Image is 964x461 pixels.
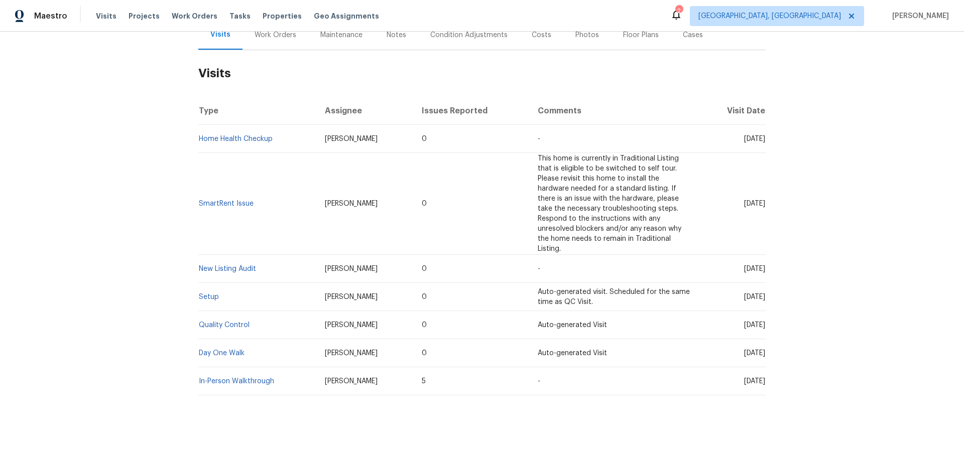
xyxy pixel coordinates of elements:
[325,293,378,300] span: [PERSON_NAME]
[744,135,765,142] span: [DATE]
[199,350,245,357] a: Day One Walk
[538,265,540,272] span: -
[698,11,841,21] span: [GEOGRAPHIC_DATA], [GEOGRAPHIC_DATA]
[325,322,378,329] span: [PERSON_NAME]
[325,378,378,385] span: [PERSON_NAME]
[422,378,426,385] span: 5
[34,11,67,21] span: Maestro
[744,293,765,300] span: [DATE]
[700,97,766,125] th: Visit Date
[387,30,406,40] div: Notes
[325,265,378,272] span: [PERSON_NAME]
[325,200,378,207] span: [PERSON_NAME]
[414,97,529,125] th: Issues Reported
[199,293,219,300] a: Setup
[675,6,682,16] div: 2
[538,350,607,357] span: Auto-generated Visit
[199,200,254,207] a: SmartRent Issue
[325,135,378,142] span: [PERSON_NAME]
[199,135,273,142] a: Home Health Checkup
[422,350,427,357] span: 0
[198,50,766,97] h2: Visits
[317,97,414,125] th: Assignee
[325,350,378,357] span: [PERSON_NAME]
[229,13,251,20] span: Tasks
[129,11,160,21] span: Projects
[530,97,700,125] th: Comments
[683,30,703,40] div: Cases
[96,11,116,21] span: Visits
[199,378,274,385] a: In-Person Walkthrough
[888,11,949,21] span: [PERSON_NAME]
[199,322,250,329] a: Quality Control
[422,322,427,329] span: 0
[320,30,363,40] div: Maintenance
[430,30,508,40] div: Condition Adjustments
[538,322,607,329] span: Auto-generated Visit
[532,30,551,40] div: Costs
[422,293,427,300] span: 0
[538,378,540,385] span: -
[538,288,690,305] span: Auto-generated visit. Scheduled for the same time as QC Visit.
[210,30,230,40] div: Visits
[744,378,765,385] span: [DATE]
[575,30,599,40] div: Photos
[255,30,296,40] div: Work Orders
[422,200,427,207] span: 0
[744,322,765,329] span: [DATE]
[263,11,302,21] span: Properties
[744,350,765,357] span: [DATE]
[538,155,681,252] span: This home is currently in Traditional Listing that is eligible to be switched to self tour. Pleas...
[744,265,765,272] span: [DATE]
[314,11,379,21] span: Geo Assignments
[422,265,427,272] span: 0
[744,200,765,207] span: [DATE]
[172,11,217,21] span: Work Orders
[538,135,540,142] span: -
[623,30,659,40] div: Floor Plans
[422,135,427,142] span: 0
[199,265,256,272] a: New Listing Audit
[198,97,317,125] th: Type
